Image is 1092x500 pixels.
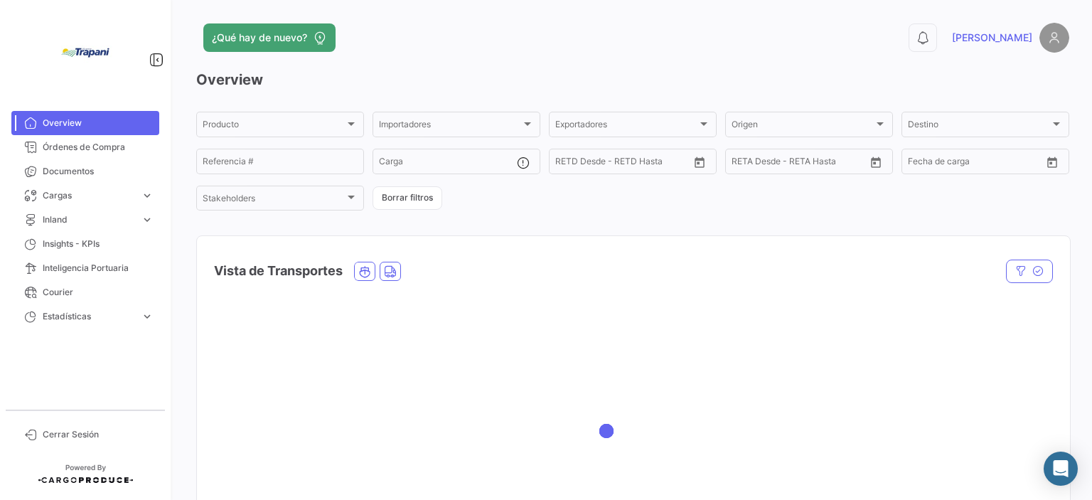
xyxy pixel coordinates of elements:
img: placeholder-user.png [1039,23,1069,53]
span: Cerrar Sesión [43,428,154,441]
a: Órdenes de Compra [11,135,159,159]
a: Insights - KPIs [11,232,159,256]
span: Importadores [379,122,521,132]
span: Courier [43,286,154,299]
span: [PERSON_NAME] [952,31,1032,45]
input: Desde [908,159,933,169]
span: Inteligencia Portuaria [43,262,154,275]
button: Open calendar [689,151,710,173]
input: Desde [555,159,581,169]
a: Courier [11,280,159,304]
span: Exportadores [555,122,697,132]
button: Open calendar [865,151,887,173]
img: bd005829-9598-4431-b544-4b06bbcd40b2.jpg [50,17,121,88]
button: Borrar filtros [373,186,442,210]
span: Producto [203,122,345,132]
span: Overview [43,117,154,129]
span: Inland [43,213,135,226]
span: Destino [908,122,1050,132]
span: expand_more [141,213,154,226]
input: Hasta [767,159,831,169]
button: ¿Qué hay de nuevo? [203,23,336,52]
span: Estadísticas [43,310,135,323]
input: Desde [732,159,757,169]
span: Cargas [43,189,135,202]
a: Documentos [11,159,159,183]
span: ¿Qué hay de nuevo? [212,31,307,45]
span: Órdenes de Compra [43,141,154,154]
span: expand_more [141,189,154,202]
span: Documentos [43,165,154,178]
span: expand_more [141,310,154,323]
div: Abrir Intercom Messenger [1044,452,1078,486]
a: Inteligencia Portuaria [11,256,159,280]
span: Origen [732,122,874,132]
input: Hasta [943,159,1007,169]
span: Insights - KPIs [43,238,154,250]
a: Overview [11,111,159,135]
button: Land [380,262,400,280]
span: Stakeholders [203,196,345,206]
h4: Vista de Transportes [214,261,343,281]
input: Hasta [591,159,655,169]
button: Open calendar [1042,151,1063,173]
button: Ocean [355,262,375,280]
h3: Overview [196,70,1069,90]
